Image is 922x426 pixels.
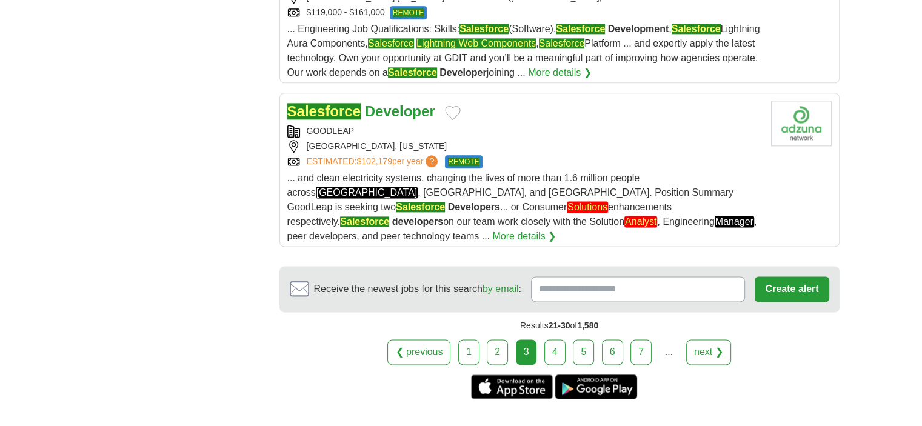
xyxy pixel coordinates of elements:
[528,65,592,80] a: More details ❯
[771,101,832,146] img: Company logo
[396,202,445,212] em: Salesforce
[573,339,594,365] a: 5
[287,103,435,119] a: Salesforce Developer
[686,339,731,365] a: next ❯
[287,173,757,241] span: ... and clean electricity systems, changing the lives of more than 1.6 million people across , [G...
[439,67,486,78] strong: Developer
[316,187,418,198] em: [GEOGRAPHIC_DATA]
[392,216,443,227] strong: developers
[445,105,461,120] button: Add to favorite jobs
[549,321,570,330] span: 21-30
[287,103,361,119] em: Salesforce
[314,282,521,296] span: Receive the newest jobs for this search :
[356,156,392,166] span: $102,179
[388,67,437,78] em: Salesforce
[368,38,414,48] em: Salesforce
[539,38,585,48] em: Salesforce
[365,103,435,119] strong: Developer
[556,24,605,34] em: Salesforce
[287,140,761,153] div: [GEOGRAPHIC_DATA], [US_STATE]
[459,24,509,34] em: Salesforce
[672,24,721,34] em: Salesforce
[307,155,441,168] a: ESTIMATED:$102,179per year?
[287,6,761,19] div: $119,000 - $161,000
[567,201,608,213] em: Solutions
[487,339,508,365] a: 2
[608,24,669,34] strong: Development
[624,216,657,227] em: Analyst
[340,216,389,227] em: Salesforce
[426,155,438,167] span: ?
[492,229,556,244] a: More details ❯
[393,8,424,17] em: REMOTE
[630,339,652,365] a: 7
[544,339,566,365] a: 4
[755,276,829,302] button: Create alert
[416,38,536,48] em: Lightning Web Components
[656,340,681,364] div: ...
[555,374,637,399] a: Get the Android app
[516,339,537,365] div: 3
[387,339,450,365] a: ❮ previous
[458,339,479,365] a: 1
[279,312,840,339] div: Results of
[287,125,761,138] div: GOODLEAP
[471,374,553,399] a: Get the iPhone app
[483,284,519,294] a: by email
[715,216,754,227] em: Manager
[448,202,500,212] strong: Developers
[602,339,623,365] a: 6
[448,158,479,166] em: REMOTE
[577,321,598,330] span: 1,580
[287,24,760,78] span: ... Engineering Job Qualifications: Skills: (Software), , Lightning Aura Components, , Platform ....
